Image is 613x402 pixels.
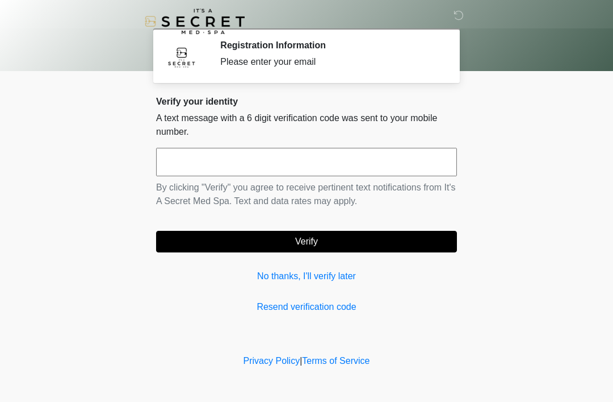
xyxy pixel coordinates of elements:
[220,55,440,69] div: Please enter your email
[156,96,457,107] h2: Verify your identity
[165,40,199,74] img: Agent Avatar
[300,356,302,366] a: |
[156,111,457,139] p: A text message with a 6 digit verification code was sent to your mobile number.
[156,181,457,208] p: By clicking "Verify" you agree to receive pertinent text notifications from It's A Secret Med Spa...
[156,300,457,314] a: Resend verification code
[145,9,245,34] img: It's A Secret Med Spa Logo
[220,40,440,51] h2: Registration Information
[156,231,457,252] button: Verify
[302,356,370,366] a: Terms of Service
[156,270,457,283] a: No thanks, I'll verify later
[243,356,300,366] a: Privacy Policy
